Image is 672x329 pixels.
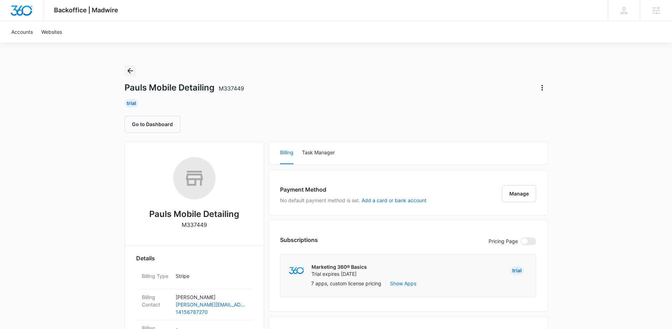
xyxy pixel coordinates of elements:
[54,6,118,14] span: Backoffice | Madwire
[125,99,138,107] div: Trial
[219,85,244,92] span: M337449
[280,185,426,194] h3: Payment Method
[311,280,381,287] p: 7 apps, custom license pricing
[182,221,207,229] p: M337449
[489,237,518,245] p: Pricing Page
[302,142,335,164] button: Task Manager
[510,266,524,275] div: Trial
[362,198,426,203] button: Add a card or bank account
[142,293,170,308] dt: Billing Contact
[289,267,304,274] img: marketing360Logo
[125,82,244,93] h1: Pauls Mobile Detailing
[125,65,136,76] button: Back
[176,301,247,308] a: [PERSON_NAME][EMAIL_ADDRESS][DOMAIN_NAME]
[537,82,548,93] button: Actions
[280,142,293,164] button: Billing
[176,272,247,280] p: Stripe
[136,268,253,289] div: Billing TypeStripe
[142,272,170,280] dt: Billing Type
[136,254,155,262] span: Details
[280,197,426,204] p: No default payment method is set.
[311,263,367,271] p: Marketing 360® Basics
[149,208,239,221] h2: Pauls Mobile Detailing
[390,280,416,287] button: Show Apps
[502,185,536,202] button: Manage
[125,116,180,133] button: Go to Dashboard
[280,236,318,244] h3: Subscriptions
[176,293,247,301] p: [PERSON_NAME]
[136,289,253,320] div: Billing Contact[PERSON_NAME][PERSON_NAME][EMAIL_ADDRESS][DOMAIN_NAME]14156787270
[7,21,37,43] a: Accounts
[311,271,367,278] p: Trial expires [DATE]
[37,21,66,43] a: Websites
[176,308,247,316] a: 14156787270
